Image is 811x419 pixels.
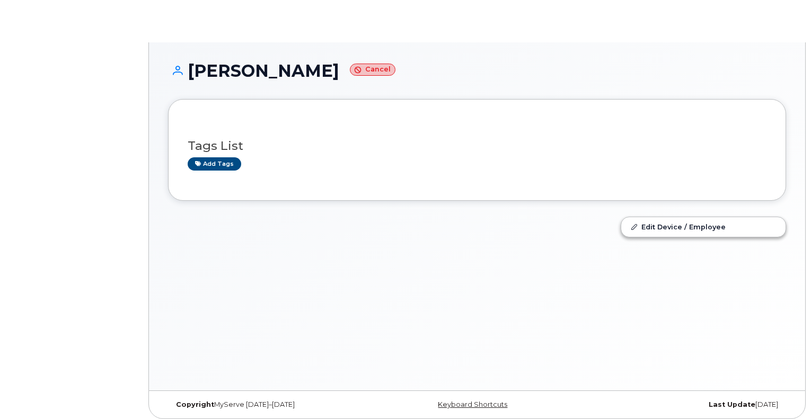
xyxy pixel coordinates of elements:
[621,217,786,236] a: Edit Device / Employee
[188,139,766,153] h3: Tags List
[580,400,786,409] div: [DATE]
[168,400,374,409] div: MyServe [DATE]–[DATE]
[168,61,786,80] h1: [PERSON_NAME]
[709,400,755,408] strong: Last Update
[438,400,507,408] a: Keyboard Shortcuts
[188,157,241,171] a: Add tags
[350,64,395,76] small: Cancel
[176,400,214,408] strong: Copyright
